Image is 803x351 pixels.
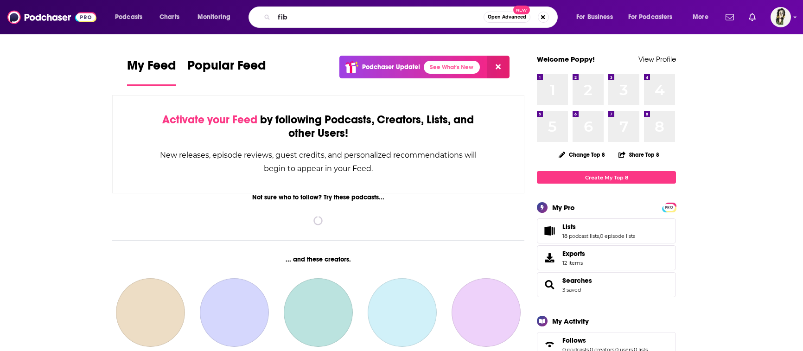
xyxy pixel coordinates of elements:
[115,11,142,24] span: Podcasts
[159,113,478,140] div: by following Podcasts, Creators, Lists, and other Users!
[116,278,185,347] a: Mark Garrow
[513,6,530,14] span: New
[537,218,676,243] span: Lists
[562,249,585,258] span: Exports
[562,336,586,345] span: Follows
[618,146,660,164] button: Share Top 8
[771,7,791,27] span: Logged in as poppyhat
[200,278,268,347] a: Clement Manyathela
[562,223,576,231] span: Lists
[562,223,635,231] a: Lists
[162,113,257,127] span: Activate your Feed
[599,233,600,239] span: ,
[537,272,676,297] span: Searches
[424,61,480,74] a: See What's New
[153,10,185,25] a: Charts
[274,10,484,25] input: Search podcasts, credits, & more...
[552,317,589,325] div: My Activity
[693,11,708,24] span: More
[562,287,581,293] a: 3 saved
[553,149,611,160] button: Change Top 8
[562,336,648,345] a: Follows
[368,278,436,347] a: Gregg Giannotti
[663,204,675,211] a: PRO
[600,233,635,239] a: 0 episode lists
[488,15,526,19] span: Open Advanced
[638,55,676,64] a: View Profile
[562,233,599,239] a: 18 podcast lists
[127,57,176,86] a: My Feed
[540,224,559,237] a: Lists
[159,148,478,175] div: New releases, episode reviews, guest credits, and personalized recommendations will begin to appe...
[745,9,759,25] a: Show notifications dropdown
[570,10,625,25] button: open menu
[562,276,592,285] a: Searches
[257,6,567,28] div: Search podcasts, credits, & more...
[362,63,420,71] p: Podchaser Update!
[7,8,96,26] img: Podchaser - Follow, Share and Rate Podcasts
[576,11,613,24] span: For Business
[562,260,585,266] span: 12 items
[112,255,524,263] div: ... and these creators.
[537,245,676,270] a: Exports
[540,278,559,291] a: Searches
[686,10,720,25] button: open menu
[622,10,686,25] button: open menu
[771,7,791,27] img: User Profile
[628,11,673,24] span: For Podcasters
[722,9,738,25] a: Show notifications dropdown
[540,251,559,264] span: Exports
[540,338,559,351] a: Follows
[552,203,575,212] div: My Pro
[187,57,266,79] span: Popular Feed
[537,171,676,184] a: Create My Top 8
[187,57,266,86] a: Popular Feed
[771,7,791,27] button: Show profile menu
[198,11,230,24] span: Monitoring
[284,278,352,347] a: Boomer Esiason
[112,193,524,201] div: Not sure who to follow? Try these podcasts...
[127,57,176,79] span: My Feed
[452,278,520,347] a: JT Nysewander
[537,55,595,64] a: Welcome Poppy!
[484,12,530,23] button: Open AdvancedNew
[191,10,242,25] button: open menu
[159,11,179,24] span: Charts
[108,10,154,25] button: open menu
